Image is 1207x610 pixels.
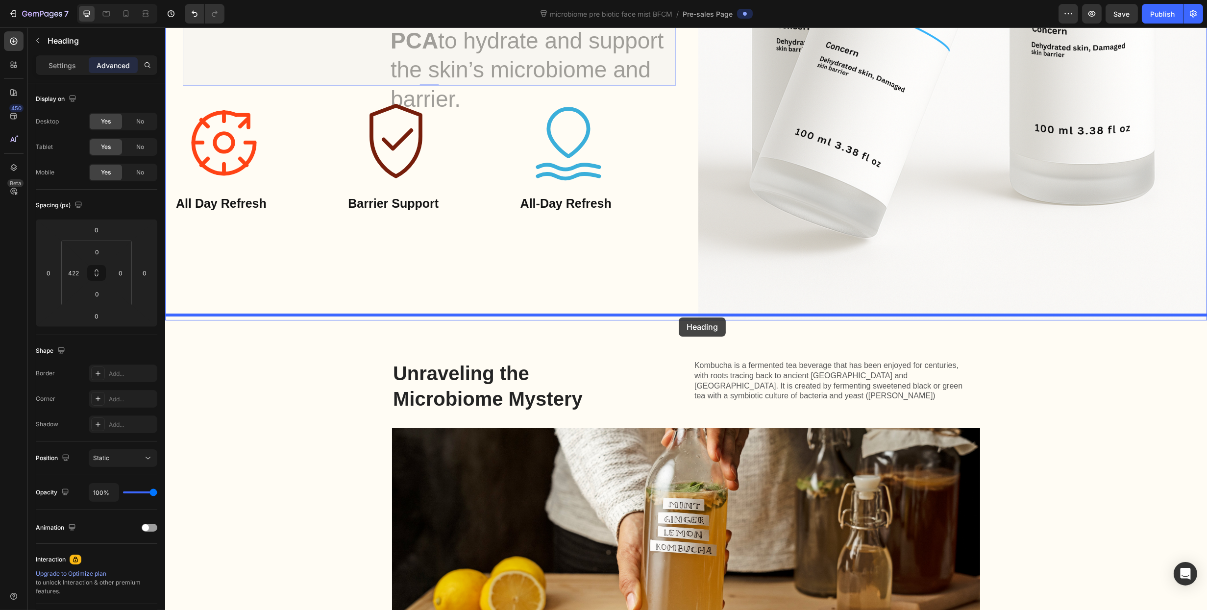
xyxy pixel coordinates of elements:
div: Desktop [36,117,59,126]
div: Publish [1150,9,1175,19]
div: Display on [36,93,78,106]
input: 0 [87,309,106,323]
div: Upgrade to Optimize plan [36,569,157,578]
div: Interaction [36,555,66,564]
div: 450 [9,104,24,112]
div: Opacity [36,486,71,499]
div: Add... [109,369,155,378]
p: Advanced [97,60,130,71]
input: 0 [87,222,106,237]
input: 0px [113,266,128,280]
div: Beta [7,179,24,187]
div: Corner [36,394,55,403]
div: Animation [36,521,78,535]
div: Mobile [36,168,54,177]
button: 7 [4,4,73,24]
input: 422px [66,266,81,280]
button: Save [1106,4,1138,24]
p: 7 [64,8,69,20]
input: 0 [41,266,56,280]
span: Yes [101,117,111,126]
span: No [136,168,144,177]
span: / [677,9,679,19]
span: No [136,117,144,126]
div: Open Intercom Messenger [1174,562,1197,586]
div: Add... [109,395,155,404]
span: Yes [101,168,111,177]
div: to unlock Interaction & other premium features. [36,569,157,596]
div: Add... [109,420,155,429]
span: No [136,143,144,151]
span: Pre-sales Page [683,9,733,19]
span: Static [93,454,109,462]
input: 0 [137,266,152,280]
div: Border [36,369,55,378]
div: Tablet [36,143,53,151]
span: Save [1114,10,1130,18]
iframe: Design area [165,27,1207,610]
span: Yes [101,143,111,151]
div: Spacing (px) [36,199,84,212]
input: Auto [89,484,119,501]
button: Static [89,449,157,467]
div: Shadow [36,420,58,429]
p: Heading [48,35,153,47]
p: Settings [49,60,76,71]
div: Shape [36,344,67,358]
div: Undo/Redo [185,4,224,24]
input: 0px [87,287,107,301]
button: Publish [1142,4,1183,24]
input: 0px [87,244,107,259]
div: Position [36,452,72,465]
span: microbiome pre biotic face mist BFCM [548,9,675,19]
